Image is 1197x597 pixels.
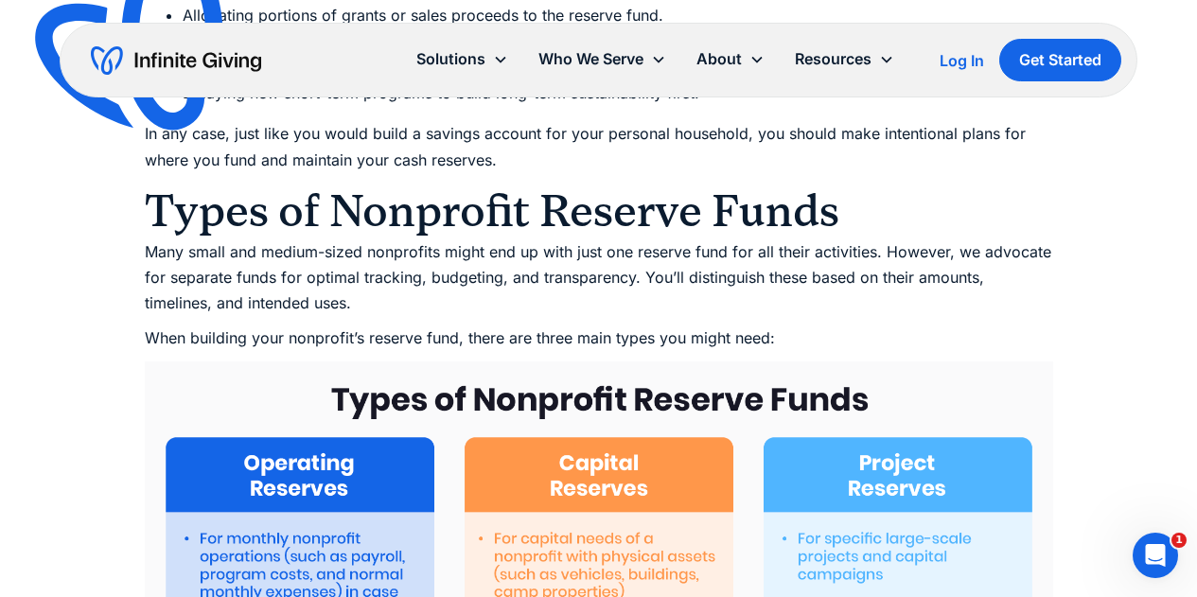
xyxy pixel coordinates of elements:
[91,45,261,76] a: home
[145,325,1053,351] p: When building your nonprofit’s reserve fund, there are three main types you might need:
[401,39,523,79] div: Solutions
[795,46,871,72] div: Resources
[940,53,984,68] div: Log In
[780,39,909,79] div: Resources
[523,39,681,79] div: Who We Serve
[1171,533,1187,548] span: 1
[999,39,1121,81] a: Get Started
[145,239,1053,317] p: Many small and medium-sized nonprofits might end up with just one reserve fund for all their acti...
[681,39,780,79] div: About
[696,46,742,72] div: About
[145,183,1053,239] h2: Types of Nonprofit Reserve Funds
[1133,533,1178,578] iframe: Intercom live chat
[538,46,643,72] div: Who We Serve
[183,3,1053,28] li: Allocating portions of grants or sales proceeds to the reserve fund.
[416,46,485,72] div: Solutions
[940,49,984,72] a: Log In
[145,121,1053,172] p: In any case, just like you would build a savings account for your personal household, you should ...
